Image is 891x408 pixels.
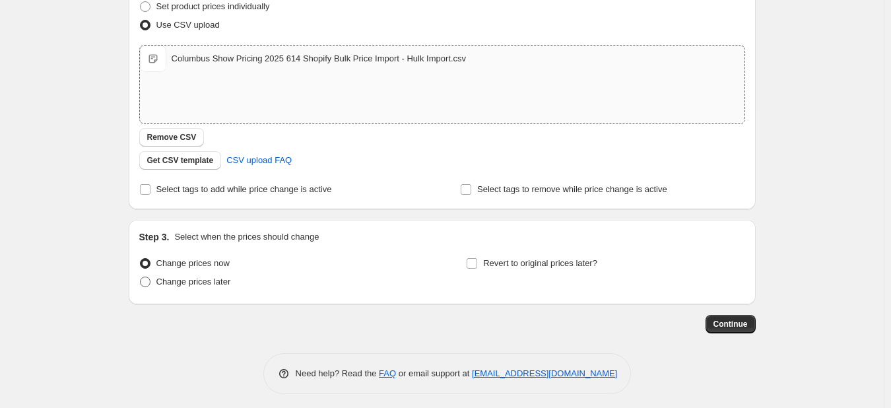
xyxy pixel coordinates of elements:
span: Select tags to remove while price change is active [477,184,667,194]
button: Get CSV template [139,151,222,170]
span: Continue [713,319,748,329]
span: Revert to original prices later? [483,258,597,268]
a: CSV upload FAQ [218,150,300,171]
button: Remove CSV [139,128,205,147]
span: Need help? Read the [296,368,379,378]
a: FAQ [379,368,396,378]
span: Set product prices individually [156,1,270,11]
span: Select tags to add while price change is active [156,184,332,194]
span: CSV upload FAQ [226,154,292,167]
span: Use CSV upload [156,20,220,30]
span: Get CSV template [147,155,214,166]
h2: Step 3. [139,230,170,244]
button: Continue [706,315,756,333]
span: Change prices now [156,258,230,268]
p: Select when the prices should change [174,230,319,244]
span: or email support at [396,368,472,378]
span: Change prices later [156,277,231,287]
div: Columbus Show Pricing 2025 614 Shopify Bulk Price Import - Hulk Import.csv [172,52,467,65]
a: [EMAIL_ADDRESS][DOMAIN_NAME] [472,368,617,378]
span: Remove CSV [147,132,197,143]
